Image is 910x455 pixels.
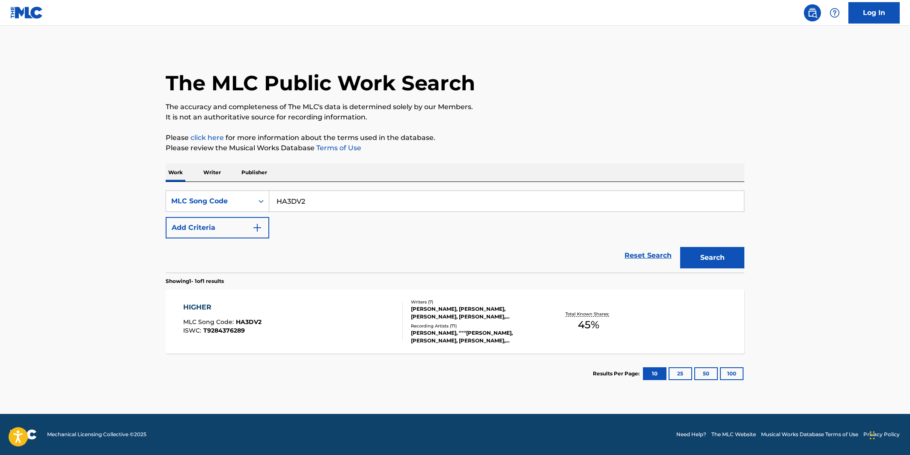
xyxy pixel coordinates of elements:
a: Terms of Use [315,144,361,152]
img: search [807,8,818,18]
span: 45 % [578,317,599,333]
p: Please review the Musical Works Database [166,143,744,153]
p: Showing 1 - 1 of 1 results [166,277,224,285]
button: Add Criteria [166,217,269,238]
a: Reset Search [620,246,676,265]
button: 50 [694,367,718,380]
iframe: Chat Widget [867,414,910,455]
div: Recording Artists ( 71 ) [411,323,540,329]
div: HIGHER [183,302,262,312]
span: ISWC : [183,327,203,334]
img: help [830,8,840,18]
p: Results Per Page: [593,370,642,378]
h1: The MLC Public Work Search [166,70,475,96]
button: 100 [720,367,743,380]
p: Writer [201,164,223,181]
button: Search [680,247,744,268]
form: Search Form [166,190,744,273]
a: Log In [848,2,900,24]
img: MLC Logo [10,6,43,19]
p: It is not an authoritative source for recording information. [166,112,744,122]
p: Publisher [239,164,270,181]
button: 10 [643,367,666,380]
a: Privacy Policy [863,431,900,438]
div: Drag [870,422,875,448]
span: Mechanical Licensing Collective © 2025 [47,431,146,438]
p: Work [166,164,185,181]
a: HIGHERMLC Song Code:HA3DV2ISWC:T9284376289Writers (7)[PERSON_NAME], [PERSON_NAME], [PERSON_NAME],... [166,289,744,354]
div: MLC Song Code [171,196,248,206]
span: MLC Song Code : [183,318,236,326]
p: Total Known Shares: [565,311,611,317]
div: Writers ( 7 ) [411,299,540,305]
a: Musical Works Database Terms of Use [761,431,858,438]
p: The accuracy and completeness of The MLC's data is determined solely by our Members. [166,102,744,112]
div: Help [826,4,843,21]
span: HA3DV2 [236,318,262,326]
button: 25 [669,367,692,380]
a: Need Help? [676,431,706,438]
a: The MLC Website [711,431,756,438]
img: 9d2ae6d4665cec9f34b9.svg [252,223,262,233]
a: click here [190,134,224,142]
p: Please for more information about the terms used in the database. [166,133,744,143]
span: T9284376289 [203,327,245,334]
div: [PERSON_NAME], [PERSON_NAME], [PERSON_NAME], [PERSON_NAME], [PERSON_NAME], [PERSON_NAME], [PERSON... [411,305,540,321]
a: Public Search [804,4,821,21]
div: [PERSON_NAME], """[PERSON_NAME], [PERSON_NAME], [PERSON_NAME], STREETRUNNER, [PERSON_NAME]""", [P... [411,329,540,345]
img: logo [10,429,37,440]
